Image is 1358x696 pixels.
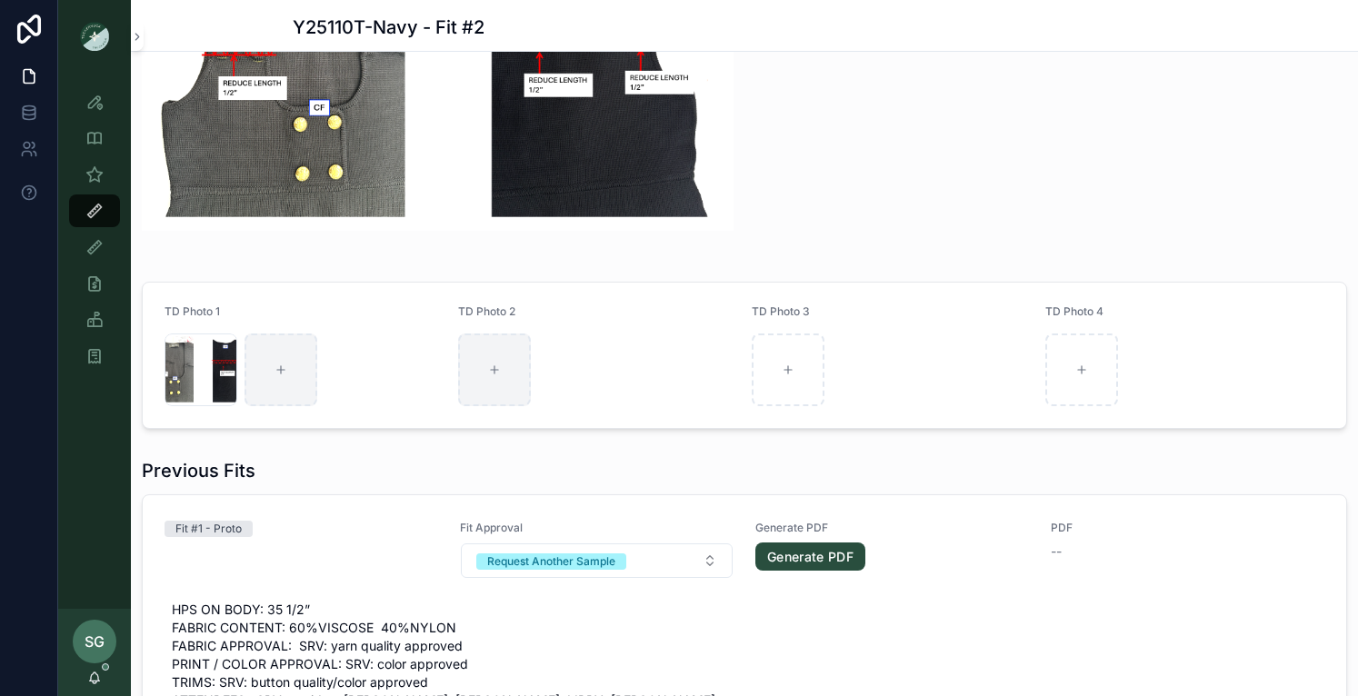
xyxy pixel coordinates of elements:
[58,73,131,396] div: scrollable content
[458,304,515,318] span: TD Photo 2
[755,521,1029,535] span: Generate PDF
[293,15,484,40] h1: Y25110T-Navy - Fit #2
[487,553,615,570] div: Request Another Sample
[1051,521,1324,535] span: PDF
[752,304,810,318] span: TD Photo 3
[1045,304,1103,318] span: TD Photo 4
[460,521,734,535] span: Fit Approval
[755,542,865,572] a: Generate PDF
[1051,542,1062,561] span: --
[85,631,105,652] span: SG
[175,521,242,537] div: Fit #1 - Proto
[142,458,255,483] h1: Previous Fits
[80,22,109,51] img: App logo
[461,543,733,578] button: Select Button
[165,304,220,318] span: TD Photo 1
